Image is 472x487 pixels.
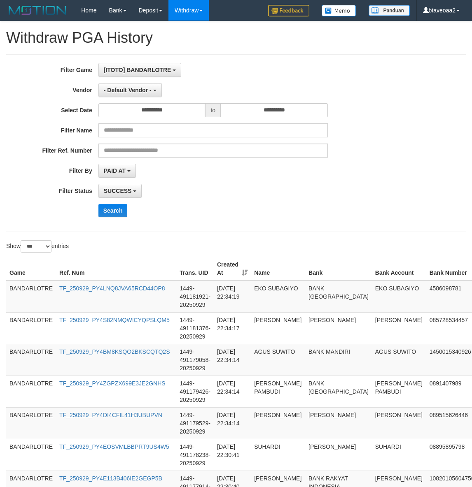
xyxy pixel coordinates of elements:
[214,281,251,313] td: [DATE] 22:34:19
[372,257,426,281] th: Bank Account
[176,344,214,376] td: 1449-491179058-20250929
[6,439,56,471] td: BANDARLOTRE
[98,204,128,217] button: Search
[176,439,214,471] td: 1449-491178238-20250929
[59,475,162,482] a: TF_250929_PY4E113B406IE2GEGP5B
[21,240,51,253] select: Showentries
[6,4,69,16] img: MOTION_logo.png
[59,348,170,355] a: TF_250929_PY4BM8KSQO2BKSCQTQ2S
[372,281,426,313] td: EKO SUBAGIYO
[104,188,132,194] span: SUCCESS
[98,164,136,178] button: PAID AT
[59,443,169,450] a: TF_250929_PY4EOSVMLBBPRT9US4W5
[59,317,170,323] a: TF_250929_PY4S82NMQWICYQPSLQM5
[59,285,165,292] a: TF_250929_PY4LNQ8JVA65RCD44OP8
[176,312,214,344] td: 1449-491181376-20250929
[305,281,372,313] td: BANK [GEOGRAPHIC_DATA]
[214,257,251,281] th: Created At: activate to sort column ascending
[372,407,426,439] td: [PERSON_NAME]
[104,167,126,174] span: PAID AT
[251,439,305,471] td: SUHARDI
[322,5,356,16] img: Button%20Memo.svg
[251,407,305,439] td: [PERSON_NAME]
[251,376,305,407] td: [PERSON_NAME] PAMBUDI
[251,344,305,376] td: AGUS SUWITO
[6,344,56,376] td: BANDARLOTRE
[214,376,251,407] td: [DATE] 22:34:14
[305,407,372,439] td: [PERSON_NAME]
[305,439,372,471] td: [PERSON_NAME]
[176,376,214,407] td: 1449-491179426-20250929
[98,83,162,97] button: - Default Vendor -
[176,281,214,313] td: 1449-491181921-20250929
[214,344,251,376] td: [DATE] 22:34:14
[214,312,251,344] td: [DATE] 22:34:17
[205,103,221,117] span: to
[98,184,142,198] button: SUCCESS
[251,257,305,281] th: Name
[268,5,309,16] img: Feedback.jpg
[176,257,214,281] th: Trans. UID
[305,344,372,376] td: BANK MANDIRI
[6,312,56,344] td: BANDARLOTRE
[305,376,372,407] td: BANK [GEOGRAPHIC_DATA]
[372,344,426,376] td: AGUS SUWITO
[104,67,171,73] span: [ITOTO] BANDARLOTRE
[251,312,305,344] td: [PERSON_NAME]
[98,63,181,77] button: [ITOTO] BANDARLOTRE
[6,257,56,281] th: Game
[6,281,56,313] td: BANDARLOTRE
[6,376,56,407] td: BANDARLOTRE
[6,240,69,253] label: Show entries
[104,87,152,93] span: - Default Vendor -
[214,439,251,471] td: [DATE] 22:30:41
[372,439,426,471] td: SUHARDI
[56,257,176,281] th: Ref. Num
[305,257,372,281] th: Bank
[251,281,305,313] td: EKO SUBAGIYO
[369,5,410,16] img: panduan.png
[176,407,214,439] td: 1449-491179529-20250929
[6,407,56,439] td: BANDARLOTRE
[214,407,251,439] td: [DATE] 22:34:14
[6,30,466,46] h1: Withdraw PGA History
[59,380,166,387] a: TF_250929_PY4ZGPZX699E3JE2GNHS
[59,412,162,418] a: TF_250929_PY4DI4CFIL41H3UBUPVN
[372,312,426,344] td: [PERSON_NAME]
[305,312,372,344] td: [PERSON_NAME]
[372,376,426,407] td: [PERSON_NAME] PAMBUDI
